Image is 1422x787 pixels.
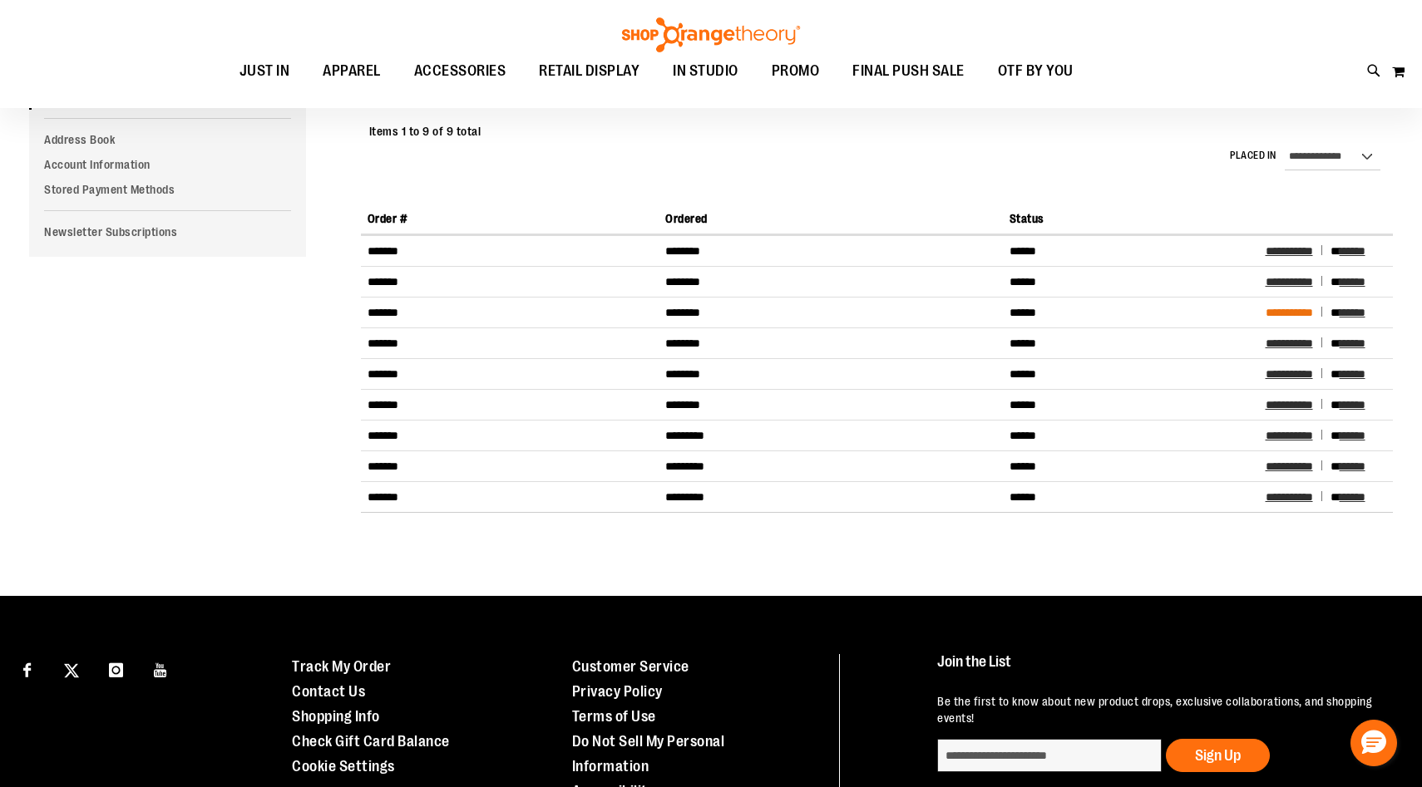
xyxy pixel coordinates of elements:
[292,758,395,775] a: Cookie Settings
[755,52,837,91] a: PROMO
[306,52,397,91] a: APPAREL
[572,708,656,725] a: Terms of Use
[1166,739,1270,772] button: Sign Up
[12,654,42,683] a: Visit our Facebook page
[323,52,381,90] span: APPAREL
[1230,149,1276,163] label: Placed in
[539,52,639,90] span: RETAIL DISPLAY
[57,654,86,683] a: Visit our X page
[937,693,1386,726] p: Be the first to know about new product drops, exclusive collaborations, and shopping events!
[101,654,131,683] a: Visit our Instagram page
[29,127,306,152] a: Address Book
[146,654,175,683] a: Visit our Youtube page
[223,52,307,91] a: JUST IN
[292,708,380,725] a: Shopping Info
[572,658,689,675] a: Customer Service
[937,654,1386,685] h4: Join the List
[397,52,523,91] a: ACCESSORIES
[659,204,1002,234] th: Ordered
[64,663,79,678] img: Twitter
[29,219,306,244] a: Newsletter Subscriptions
[414,52,506,90] span: ACCESSORIES
[292,683,365,700] a: Contact Us
[361,204,659,234] th: Order #
[1003,204,1259,234] th: Status
[239,52,290,90] span: JUST IN
[937,739,1162,772] input: enter email
[292,733,450,750] a: Check Gift Card Balance
[292,658,391,675] a: Track My Order
[981,52,1090,91] a: OTF BY YOU
[998,52,1074,90] span: OTF BY YOU
[29,152,306,177] a: Account Information
[656,52,755,91] a: IN STUDIO
[1195,747,1241,764] span: Sign Up
[620,17,802,52] img: Shop Orangetheory
[1350,720,1397,766] button: Hello, have a question? Let’s chat.
[836,52,981,91] a: FINAL PUSH SALE
[29,177,306,202] a: Stored Payment Methods
[369,125,481,138] span: Items 1 to 9 of 9 total
[772,52,820,90] span: PROMO
[572,683,663,700] a: Privacy Policy
[572,733,725,775] a: Do Not Sell My Personal Information
[852,52,965,90] span: FINAL PUSH SALE
[522,52,656,91] a: RETAIL DISPLAY
[673,52,738,90] span: IN STUDIO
